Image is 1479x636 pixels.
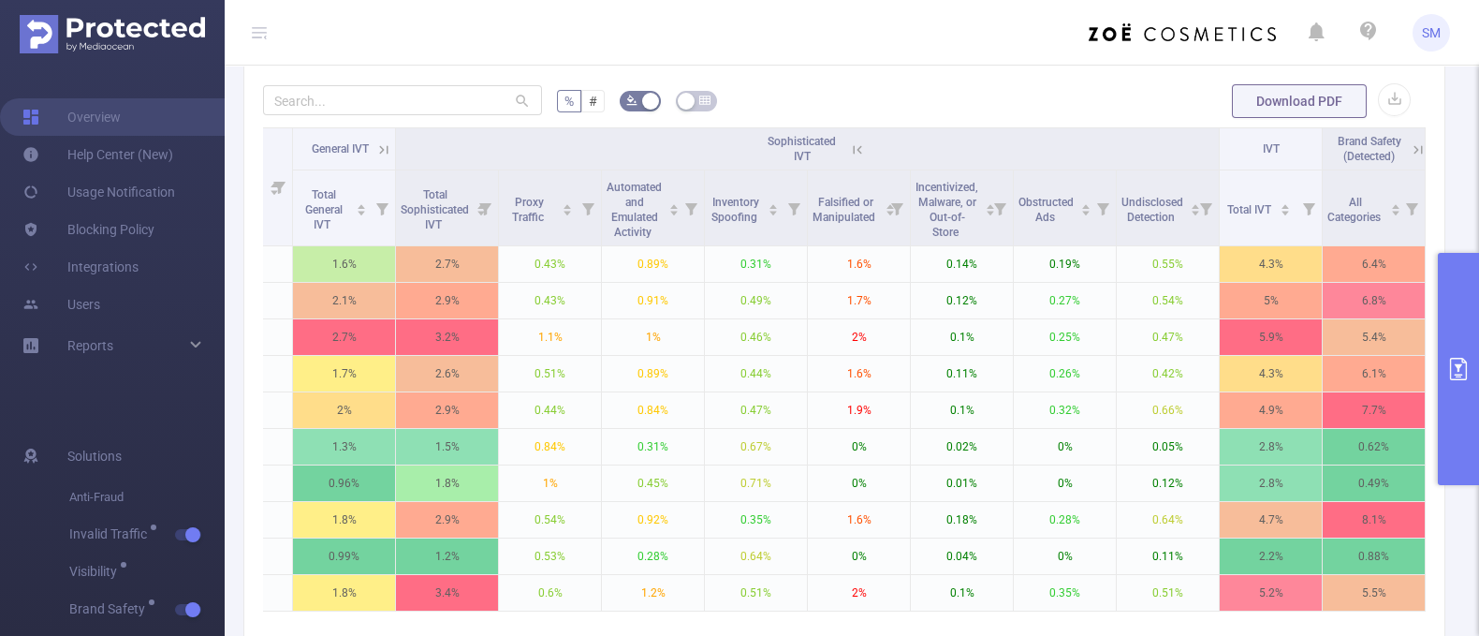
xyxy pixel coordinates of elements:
[911,429,1013,465] p: 0.02%
[705,539,807,574] p: 0.64%
[1281,201,1291,207] i: icon: caret-up
[1018,196,1074,224] span: Obstructed Ads
[705,319,807,355] p: 0.46%
[768,135,836,163] span: Sophisticated IVT
[1220,539,1322,574] p: 2.2%
[808,356,910,392] p: 1.6%
[602,502,704,538] p: 0.92%
[1220,466,1322,501] p: 2.8%
[1323,502,1425,538] p: 8.1%
[808,429,910,465] p: 0%
[1190,201,1201,213] div: Sort
[69,527,154,540] span: Invalid Traffic
[769,208,779,214] i: icon: caret-down
[396,319,498,355] p: 3.2%
[305,188,343,231] span: Total General IVT
[512,196,547,224] span: Proxy Traffic
[808,283,910,318] p: 1.7%
[1014,283,1116,318] p: 0.27%
[1014,356,1116,392] p: 0.26%
[1117,466,1219,501] p: 0.12%
[705,575,807,611] p: 0.51%
[562,201,573,213] div: Sort
[602,466,704,501] p: 0.45%
[1323,319,1425,355] p: 5.4%
[1390,201,1401,213] div: Sort
[293,575,395,611] p: 1.8%
[602,429,704,465] p: 0.31%
[401,188,469,231] span: Total Sophisticated IVT
[1014,246,1116,282] p: 0.19%
[1390,208,1400,214] i: icon: caret-down
[602,539,704,574] p: 0.28%
[1327,196,1384,224] span: All Categories
[1280,201,1291,213] div: Sort
[499,356,601,392] p: 0.51%
[678,170,704,245] i: Filter menu
[1323,283,1425,318] p: 6.8%
[1281,208,1291,214] i: icon: caret-down
[263,85,542,115] input: Search...
[705,283,807,318] p: 0.49%
[396,246,498,282] p: 2.7%
[985,201,996,213] div: Sort
[396,502,498,538] p: 2.9%
[67,437,122,475] span: Solutions
[293,539,395,574] p: 0.99%
[1323,246,1425,282] p: 6.4%
[589,94,597,109] span: #
[911,392,1013,428] p: 0.1%
[626,95,637,106] i: icon: bg-colors
[602,575,704,611] p: 1.2%
[808,392,910,428] p: 1.9%
[357,208,367,214] i: icon: caret-down
[293,429,395,465] p: 1.3%
[575,170,601,245] i: Filter menu
[1014,429,1116,465] p: 0%
[911,502,1013,538] p: 0.18%
[1014,539,1116,574] p: 0%
[911,575,1013,611] p: 0.1%
[69,479,225,516] span: Anti-Fraud
[67,327,113,364] a: Reports
[1014,502,1116,538] p: 0.28%
[1220,246,1322,282] p: 4.3%
[668,208,679,214] i: icon: caret-down
[1220,356,1322,392] p: 4.3%
[1220,429,1322,465] p: 2.8%
[22,248,139,286] a: Integrations
[369,170,395,245] i: Filter menu
[1338,135,1401,163] span: Brand Safety (Detected)
[396,356,498,392] p: 2.6%
[22,286,100,323] a: Users
[911,539,1013,574] p: 0.04%
[808,502,910,538] p: 1.6%
[499,539,601,574] p: 0.53%
[1390,201,1400,207] i: icon: caret-up
[499,246,601,282] p: 0.43%
[808,539,910,574] p: 0%
[705,392,807,428] p: 0.47%
[396,392,498,428] p: 2.9%
[69,602,152,615] span: Brand Safety
[668,201,680,213] div: Sort
[1117,429,1219,465] p: 0.05%
[1263,142,1280,155] span: IVT
[1117,539,1219,574] p: 0.11%
[1014,575,1116,611] p: 0.35%
[1117,356,1219,392] p: 0.42%
[1398,170,1425,245] i: Filter menu
[607,181,662,239] span: Automated and Emulated Activity
[1080,201,1091,207] i: icon: caret-up
[1220,575,1322,611] p: 5.2%
[22,98,121,136] a: Overview
[1323,429,1425,465] p: 0.62%
[1014,319,1116,355] p: 0.25%
[602,392,704,428] p: 0.84%
[1220,392,1322,428] p: 4.9%
[293,283,395,318] p: 2.1%
[293,502,395,538] p: 1.8%
[808,466,910,501] p: 0%
[499,392,601,428] p: 0.44%
[499,319,601,355] p: 1.1%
